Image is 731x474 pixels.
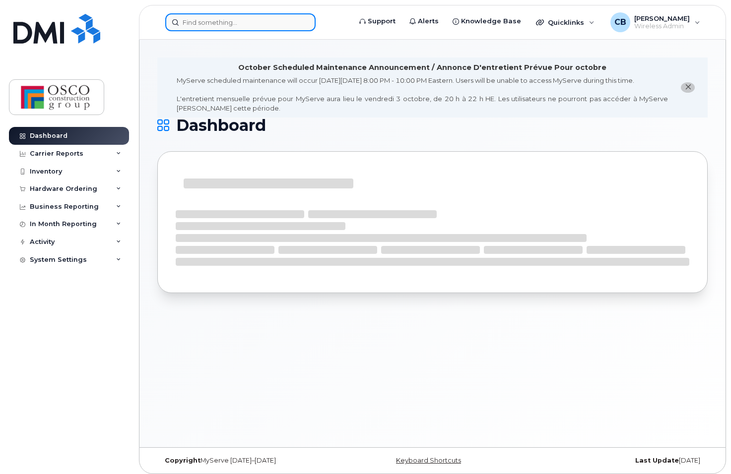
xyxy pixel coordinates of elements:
strong: Last Update [635,457,679,464]
div: MyServe [DATE]–[DATE] [157,457,341,465]
button: close notification [681,82,695,93]
div: [DATE] [524,457,708,465]
div: October Scheduled Maintenance Announcement / Annonce D'entretient Prévue Pour octobre [238,62,606,73]
strong: Copyright [165,457,200,464]
a: Keyboard Shortcuts [396,457,461,464]
span: Dashboard [176,118,266,133]
div: MyServe scheduled maintenance will occur [DATE][DATE] 8:00 PM - 10:00 PM Eastern. Users will be u... [177,76,668,113]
